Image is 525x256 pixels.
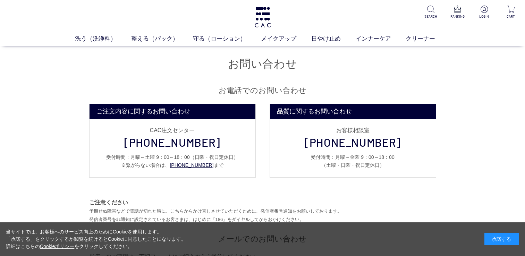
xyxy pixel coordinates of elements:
p: 受付時間：月曜～土曜 9：00～18：00 （日曜・祝日定休日） [96,153,248,161]
a: LOGIN [476,6,493,19]
a: 守る（ローション） [193,34,261,43]
div: 承諾する [484,233,519,245]
a: RANKING [449,6,466,19]
a: 洗う（洗浄料） [75,34,131,43]
img: logo [254,7,272,27]
font: 予期せぬ障害などで電話が切れた時に、こちらからかけ直しさせていただくために、発信者番号通知をお願いしております。 発信者番号を非通知に設定されているお客さまは、はじめに「186」をダイヤルしてか... [89,208,342,222]
div: お客様相談室 [277,128,429,133]
a: Cookieポリシー [40,244,75,249]
dt: 品質に関するお問い合わせ [270,104,436,119]
a: CART [502,6,519,19]
a: クリーナー [406,34,450,43]
a: 整える（パック） [131,34,193,43]
div: 当サイトでは、お客様へのサービス向上のためにCookieを使用します。 「承諾する」をクリックするか閲覧を続けるとCookieに同意したことになります。 詳細はこちらの をクリックしてください。 [6,228,186,250]
p: CART [502,14,519,19]
p: ご注意ください [89,198,436,207]
a: 日やけ止め [311,34,356,43]
a: SEARCH [422,6,439,19]
p: 受付時間：月曜～金曜 9：00～18：00 （土曜・日曜・祝日定休日） [277,153,429,169]
dt: ご注文内容に関するお問い合わせ [90,104,255,119]
h2: お電話でのお問い合わせ [89,85,436,95]
h1: お問い合わせ [89,57,436,71]
div: CAC注文センター [96,128,248,133]
p: RANKING [449,14,466,19]
p: LOGIN [476,14,493,19]
a: メイクアップ [261,34,311,43]
p: ※繋がらない場合は、 まで [96,161,248,169]
a: インナーケア [356,34,406,43]
p: SEARCH [422,14,439,19]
